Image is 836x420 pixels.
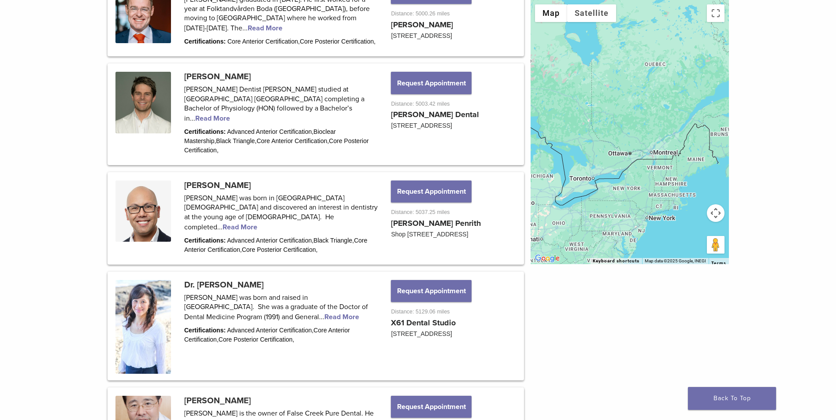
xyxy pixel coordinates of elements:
[533,253,562,264] a: Open this area in Google Maps (opens a new window)
[593,258,639,264] button: Keyboard shortcuts
[707,4,725,22] button: Toggle fullscreen view
[391,280,471,302] button: Request Appointment
[567,4,616,22] button: Show satellite imagery
[707,236,725,254] button: Drag Pegman onto the map to open Street View
[645,258,706,263] span: Map data ©2025 Google, INEGI
[535,4,567,22] button: Show street map
[391,396,471,418] button: Request Appointment
[707,204,725,222] button: Map camera controls
[688,387,776,410] a: Back To Top
[391,181,471,203] button: Request Appointment
[711,261,726,266] a: Terms (opens in new tab)
[391,72,471,94] button: Request Appointment
[533,253,562,264] img: Google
